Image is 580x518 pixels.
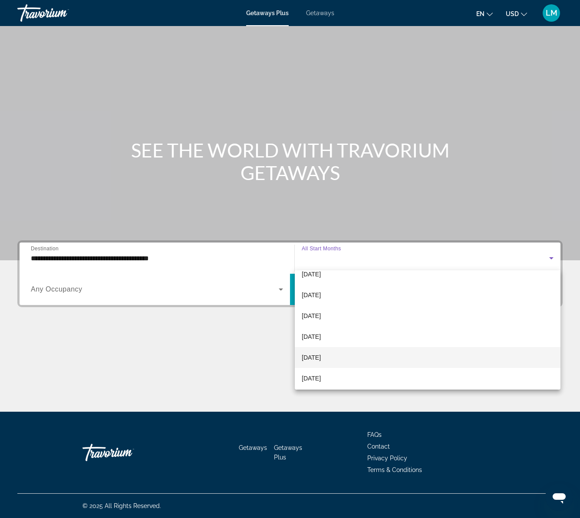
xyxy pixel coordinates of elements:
[545,483,573,511] iframe: Button to launch messaging window
[302,269,321,279] span: [DATE]
[302,373,321,384] span: [DATE]
[302,311,321,321] span: [DATE]
[302,290,321,300] span: [DATE]
[302,331,321,342] span: [DATE]
[302,352,321,363] span: [DATE]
